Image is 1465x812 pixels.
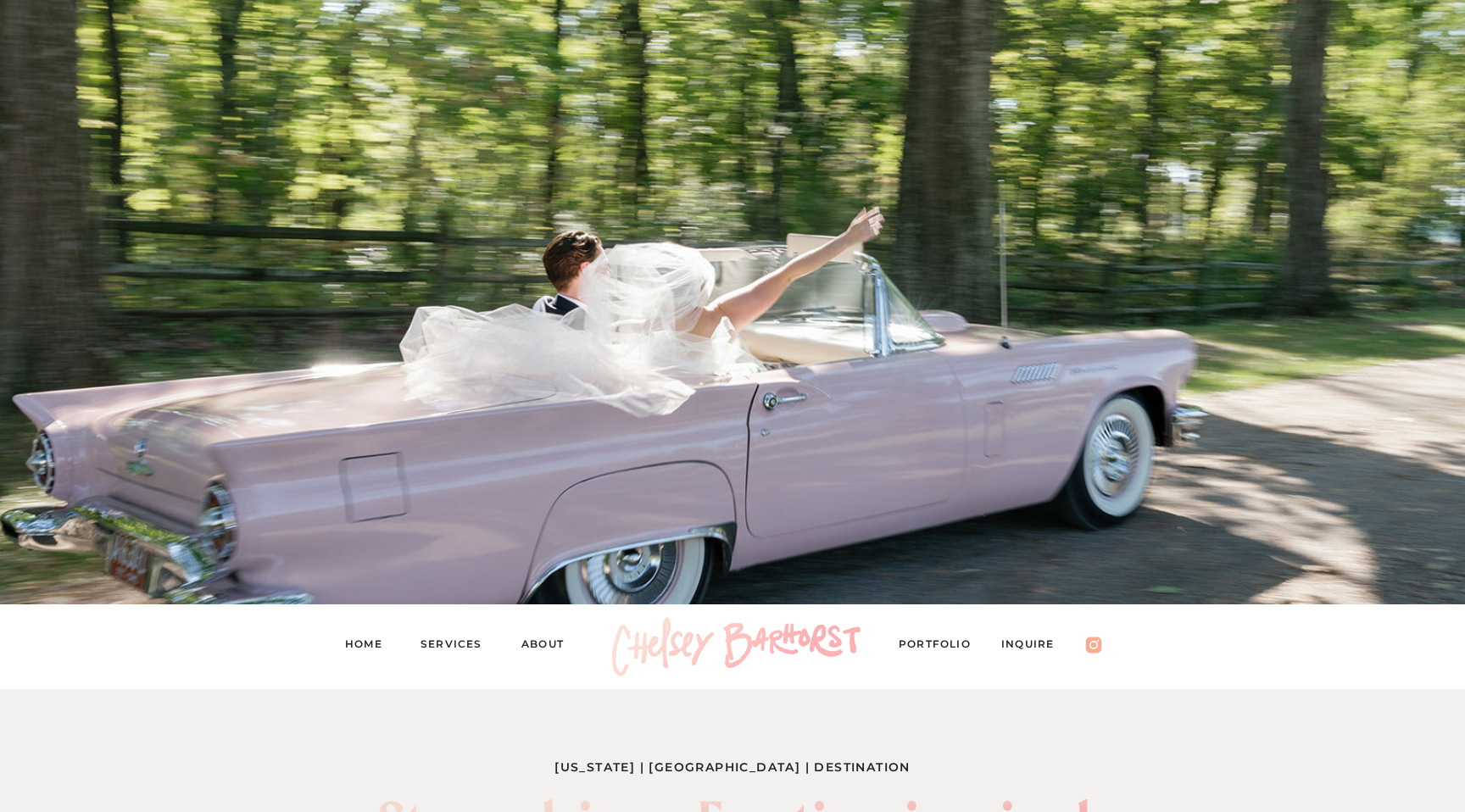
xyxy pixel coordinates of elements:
a: Home [345,635,396,659]
a: Inquire [1001,635,1071,659]
a: Services [421,635,497,659]
h1: [US_STATE] | [GEOGRAPHIC_DATA] | Destination [552,757,913,775]
a: About [521,635,580,659]
a: PORTFOLIO [899,635,987,659]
